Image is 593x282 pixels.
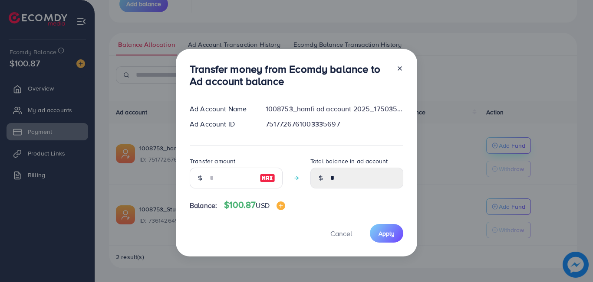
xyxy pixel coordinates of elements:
div: 1008753_hamfi ad account 2025_1750357175489 [259,104,410,114]
div: 7517726761003335697 [259,119,410,129]
span: Balance: [190,201,217,211]
span: Apply [379,229,395,238]
span: USD [256,201,269,210]
button: Cancel [320,224,363,243]
img: image [277,201,285,210]
h3: Transfer money from Ecomdy balance to Ad account balance [190,63,389,88]
div: Ad Account ID [183,119,259,129]
button: Apply [370,224,403,243]
label: Transfer amount [190,157,235,165]
h4: $100.87 [224,200,285,211]
div: Ad Account Name [183,104,259,114]
span: Cancel [330,229,352,238]
label: Total balance in ad account [310,157,388,165]
img: image [260,173,275,183]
